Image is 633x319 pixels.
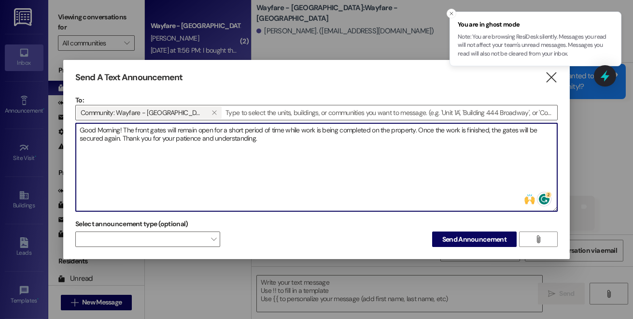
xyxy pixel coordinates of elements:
[432,232,517,247] button: Send Announcement
[458,20,613,29] span: You are in ghost mode
[211,109,217,116] i: 
[223,105,557,120] input: Type to select the units, buildings, or communities you want to message. (e.g. 'Unit 1A', 'Buildi...
[75,72,183,83] h3: Send A Text Announcement
[458,33,613,58] p: Note: You are browsing ResiDesk silently. Messages you read will not affect your team's unread me...
[545,72,558,83] i: 
[535,235,542,243] i: 
[75,95,558,105] p: To:
[75,217,188,232] label: Select announcement type (optional)
[81,106,203,119] span: Community: Wayfare - Cumberland Park
[76,123,557,211] textarea: Good Morning! The front gates will remain open for a short period of time while work is being com...
[447,9,456,18] button: Close toast
[207,106,222,119] button: Community: Wayfare - Cumberland Park
[442,234,506,245] span: Send Announcement
[75,123,558,212] div: Good Morning! The front gates will remain open for a short period of time while work is being com...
